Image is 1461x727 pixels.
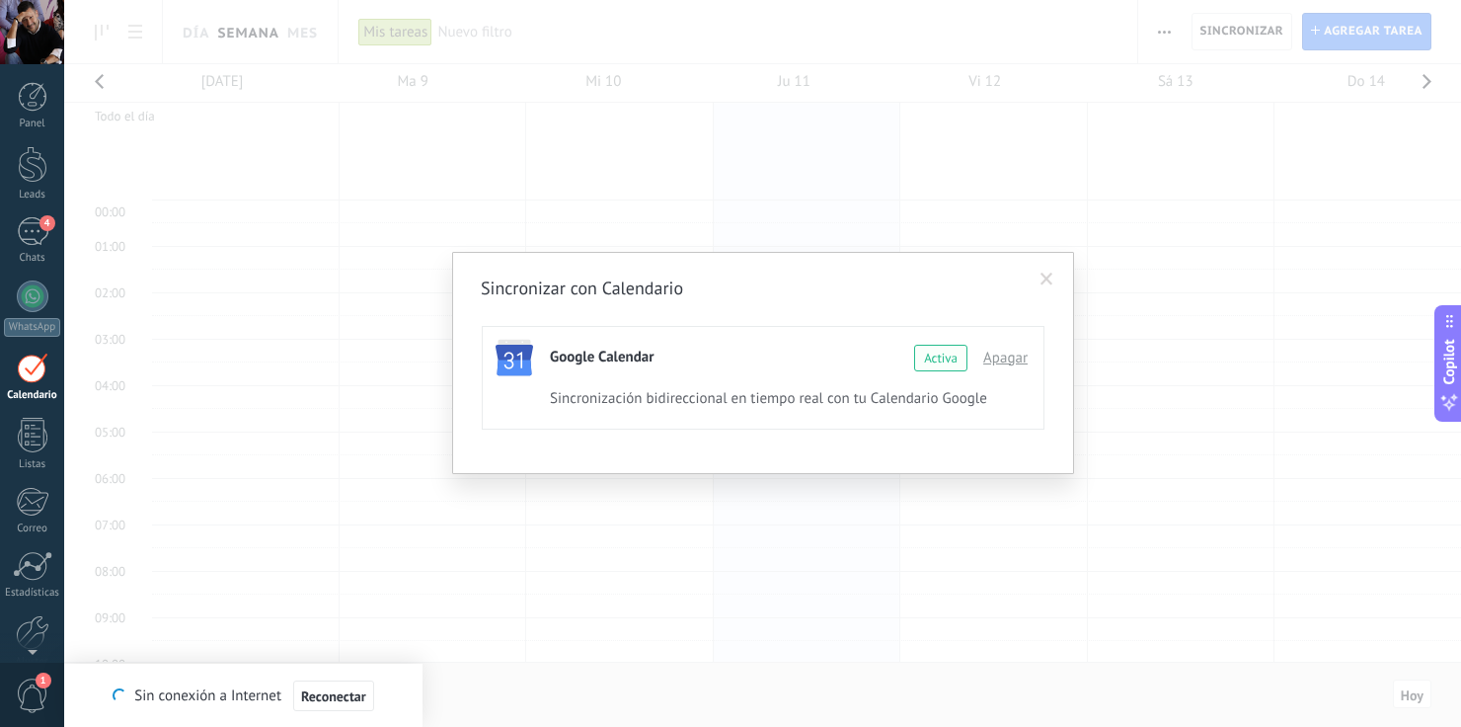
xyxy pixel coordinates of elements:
span: 1 [36,673,51,688]
div: Activa [914,345,967,371]
span: 4 [39,215,55,231]
span: Copilot [1439,340,1459,385]
div: Correo [4,523,61,535]
h2: Sincronizar con Calendario [481,277,1044,299]
div: Chats [4,252,61,265]
div: Estadísticas [4,587,61,600]
div: Panel [4,118,61,130]
div: Sin conexión a Internet [113,680,373,712]
div: WhatsApp [4,318,60,337]
div: Google Calendar [550,348,654,366]
span: Reconectar [301,689,366,703]
div: Listas [4,458,61,471]
div: Leads [4,189,61,202]
div: Calendario [4,389,61,402]
button: Reconectar [293,681,374,712]
div: Apagar [983,349,1028,367]
div: Sincronización bidireccional en tiempo real con tu Calendario Google [550,389,1017,408]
